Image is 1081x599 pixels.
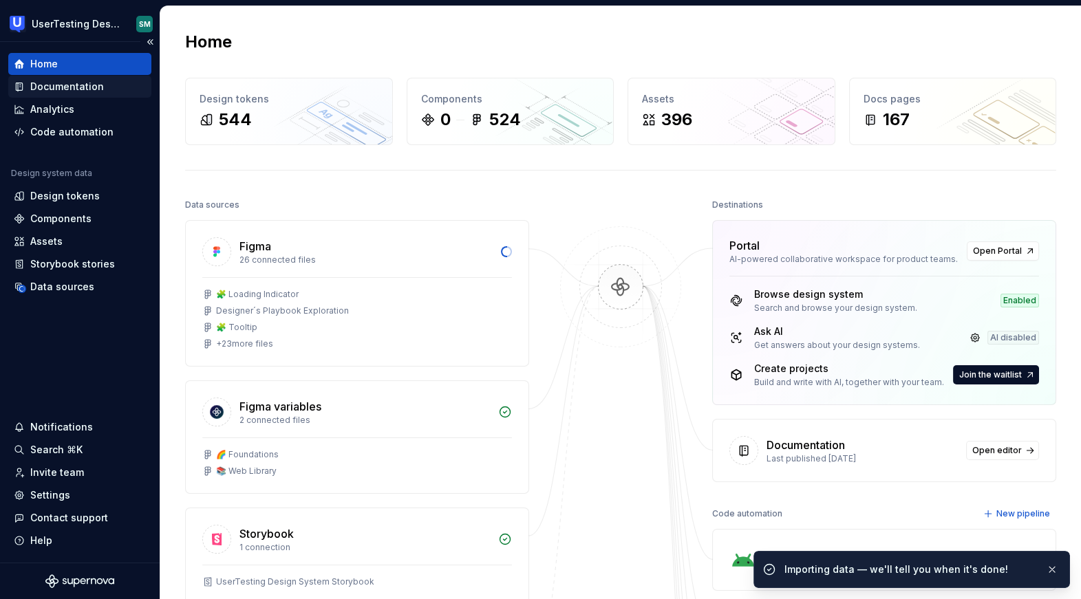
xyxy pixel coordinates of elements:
[8,461,151,483] a: Invite team
[407,78,614,145] a: Components0524
[987,331,1039,345] div: AI disabled
[972,445,1022,456] span: Open editor
[185,220,529,367] a: Figma26 connected files🧩 Loading IndicatorDesigner´s Playbook Exploration🧩 Tooltip+23more files
[30,420,93,434] div: Notifications
[8,208,151,230] a: Components
[30,466,84,479] div: Invite team
[849,78,1057,145] a: Docs pages167
[754,303,917,314] div: Search and browse your design system.
[219,109,252,131] div: 544
[30,235,63,248] div: Assets
[754,340,920,351] div: Get answers about your design systems.
[959,369,1022,380] span: Join the waitlist
[8,507,151,529] button: Contact support
[216,289,299,300] div: 🧩 Loading Indicator
[216,322,257,333] div: 🧩 Tooltip
[239,254,493,265] div: 26 connected files
[30,102,74,116] div: Analytics
[712,195,763,215] div: Destinations
[8,484,151,506] a: Settings
[30,488,70,502] div: Settings
[30,280,94,294] div: Data sources
[30,443,83,457] div: Search ⌘K
[1000,294,1039,307] div: Enabled
[45,574,114,588] svg: Supernova Logo
[8,53,151,75] a: Home
[628,78,835,145] a: Assets396
[661,109,692,131] div: 396
[996,508,1050,519] span: New pipeline
[185,195,239,215] div: Data sources
[216,305,349,316] div: Designer´s Playbook Exploration
[767,453,958,464] div: Last published [DATE]
[8,185,151,207] a: Design tokens
[8,253,151,275] a: Storybook stories
[239,525,294,542] div: Storybook
[979,504,1056,523] button: New pipeline
[966,441,1039,460] a: Open editor
[216,466,277,477] div: 📚 Web Library
[139,19,151,30] div: SM
[10,16,26,32] img: 41adf70f-fc1c-4662-8e2d-d2ab9c673b1b.png
[754,362,944,375] div: Create projects
[30,125,114,139] div: Code automation
[8,530,151,552] button: Help
[30,57,58,71] div: Home
[967,241,1039,261] a: Open Portal
[30,511,108,525] div: Contact support
[11,168,92,179] div: Design system data
[440,109,451,131] div: 0
[239,415,490,426] div: 2 connected files
[421,92,600,106] div: Components
[729,254,959,265] div: AI-powered collaborative workspace for product teams.
[140,32,160,52] button: Collapse sidebar
[239,398,321,415] div: Figma variables
[3,9,157,39] button: UserTesting Design SystemSM
[8,121,151,143] a: Code automation
[712,504,782,523] div: Code automation
[185,380,529,494] a: Figma variables2 connected files🌈 Foundations📚 Web Library
[32,17,120,31] div: UserTesting Design System
[216,576,374,587] div: UserTesting Design System Storybook
[200,92,378,106] div: Design tokens
[239,238,271,254] div: Figma
[30,80,104,94] div: Documentation
[883,109,910,131] div: 167
[754,287,917,301] div: Browse design system
[767,437,845,453] div: Documentation
[8,276,151,298] a: Data sources
[8,439,151,461] button: Search ⌘K
[30,189,100,203] div: Design tokens
[8,76,151,98] a: Documentation
[8,230,151,252] a: Assets
[784,563,1035,576] div: Importing data — we'll tell you when it's done!
[185,78,393,145] a: Design tokens544
[864,92,1042,106] div: Docs pages
[185,31,232,53] h2: Home
[489,109,521,131] div: 524
[216,449,279,460] div: 🌈 Foundations
[216,338,273,349] div: + 23 more files
[973,246,1022,257] span: Open Portal
[30,212,92,226] div: Components
[642,92,821,106] div: Assets
[30,534,52,547] div: Help
[754,325,920,338] div: Ask AI
[754,377,944,388] div: Build and write with AI, together with your team.
[8,98,151,120] a: Analytics
[953,365,1039,384] button: Join the waitlist
[729,237,760,254] div: Portal
[239,542,490,553] div: 1 connection
[30,257,115,271] div: Storybook stories
[8,416,151,438] button: Notifications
